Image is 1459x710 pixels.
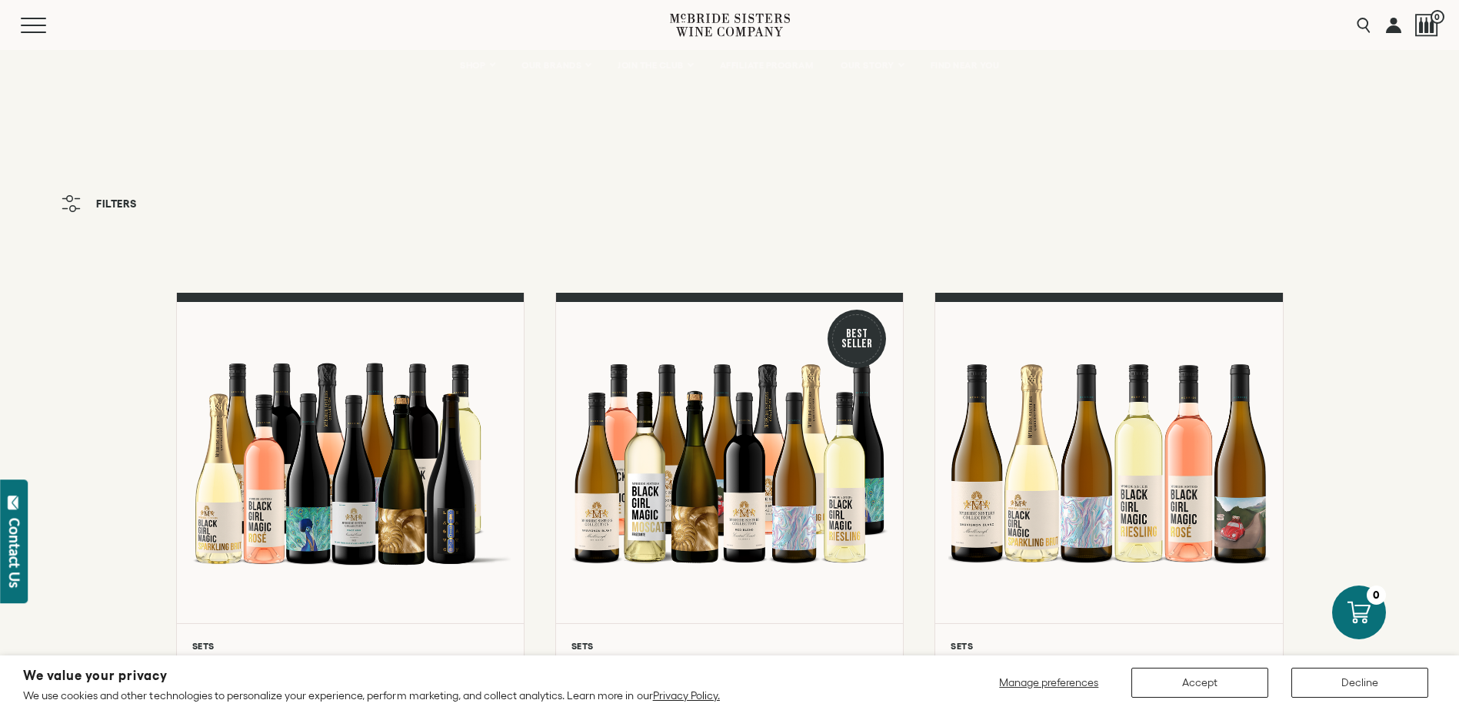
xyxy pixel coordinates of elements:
a: JOIN THE CLUB [608,50,702,81]
span: FIND NEAR YOU [931,60,1000,71]
span: Manage preferences [999,676,1098,688]
a: AFFILIATE PROGRAM [710,50,824,81]
h2: We value your privacy [23,669,720,682]
span: 0 [1431,10,1444,24]
h6: Sets [571,641,888,651]
div: 0 [1367,586,1386,605]
span: Filters [96,198,137,209]
button: Filters [54,187,145,220]
a: OUR STORY [831,50,913,81]
a: SHOP [450,50,504,81]
a: OUR BRANDS [511,50,600,81]
button: Mobile Menu Trigger [21,18,76,33]
button: Decline [1291,668,1428,698]
div: Contact Us [7,518,22,588]
span: JOIN THE CLUB [618,60,684,71]
h6: Sets [192,641,508,651]
a: FIND NEAR YOU [921,50,1010,81]
p: We use cookies and other technologies to personalize your experience, perform marketing, and coll... [23,688,720,702]
span: SHOP [460,60,486,71]
a: Privacy Policy. [653,689,720,702]
span: OUR STORY [841,60,894,71]
button: Accept [1131,668,1268,698]
h6: Sets [951,641,1267,651]
span: OUR BRANDS [521,60,581,71]
button: Manage preferences [990,668,1108,698]
span: AFFILIATE PROGRAM [720,60,814,71]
